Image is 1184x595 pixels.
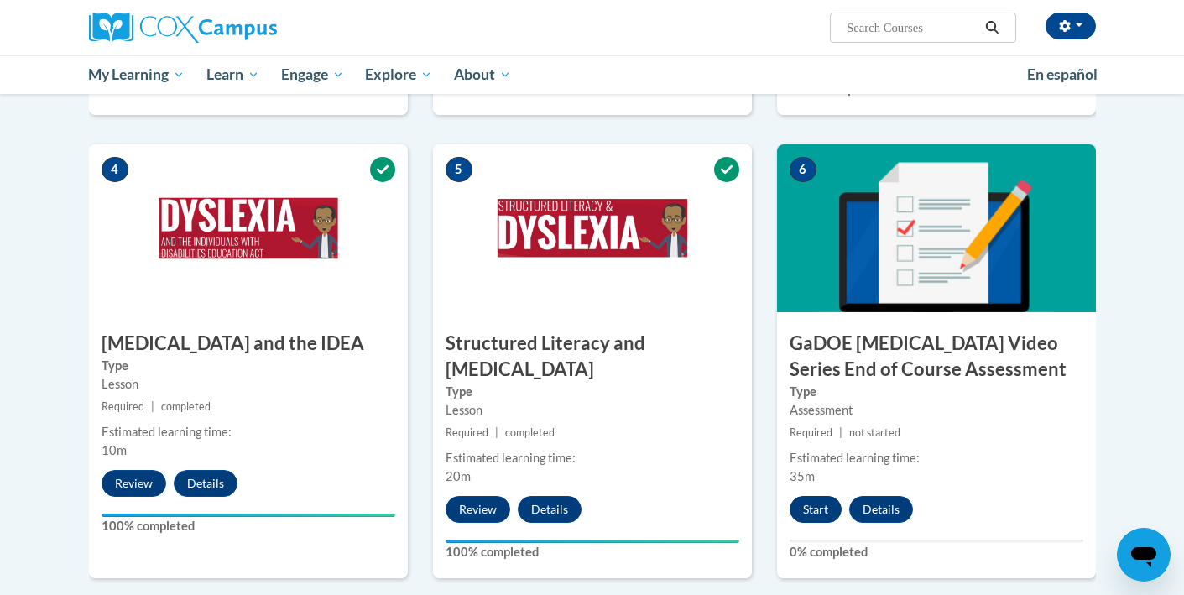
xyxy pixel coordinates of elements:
img: Cox Campus [89,13,277,43]
div: Estimated learning time: [790,449,1083,467]
span: Required [790,426,832,439]
div: Your progress [446,540,739,543]
span: Explore [365,65,432,85]
span: not started [849,426,900,439]
div: Lesson [102,375,395,394]
span: | [151,400,154,413]
span: 4 [102,157,128,182]
span: 20m [446,469,471,483]
button: Review [446,496,510,523]
span: 35m [790,469,815,483]
h3: [MEDICAL_DATA] and the IDEA [89,331,408,357]
span: Required [102,400,144,413]
a: My Learning [78,55,196,94]
span: | [495,426,498,439]
div: Your progress [102,514,395,517]
button: Review [102,470,166,497]
span: Required [446,426,488,439]
button: Details [849,496,913,523]
a: Explore [354,55,443,94]
a: About [443,55,522,94]
span: completed [161,400,211,413]
button: Search [979,18,1004,38]
span: Engage [281,65,344,85]
span: My Learning [88,65,185,85]
a: Cox Campus [89,13,408,43]
label: 100% completed [446,543,739,561]
h3: GaDOE [MEDICAL_DATA] Video Series End of Course Assessment [777,331,1096,383]
a: Engage [270,55,355,94]
img: Course Image [89,144,408,312]
label: 100% completed [102,517,395,535]
button: Details [518,496,582,523]
img: Course Image [433,144,752,312]
label: Type [102,357,395,375]
input: Search Courses [845,18,979,38]
iframe: Button to launch messaging window [1117,528,1171,582]
span: | [839,426,842,439]
span: 10m [102,443,127,457]
div: Assessment [790,401,1083,420]
div: Lesson [446,401,739,420]
button: Details [174,470,237,497]
button: Start [790,496,842,523]
label: Type [446,383,739,401]
button: Account Settings [1046,13,1096,39]
span: About [454,65,511,85]
span: En español [1027,65,1098,83]
span: 5 [446,157,472,182]
a: En español [1016,57,1108,92]
span: Learn [206,65,259,85]
span: 6 [790,157,816,182]
div: Estimated learning time: [446,449,739,467]
img: Course Image [777,144,1096,312]
div: Main menu [64,55,1121,94]
label: 0% completed [790,543,1083,561]
h3: Structured Literacy and [MEDICAL_DATA] [433,331,752,383]
div: Estimated learning time: [102,423,395,441]
a: Learn [196,55,270,94]
span: completed [505,426,555,439]
label: Type [790,383,1083,401]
